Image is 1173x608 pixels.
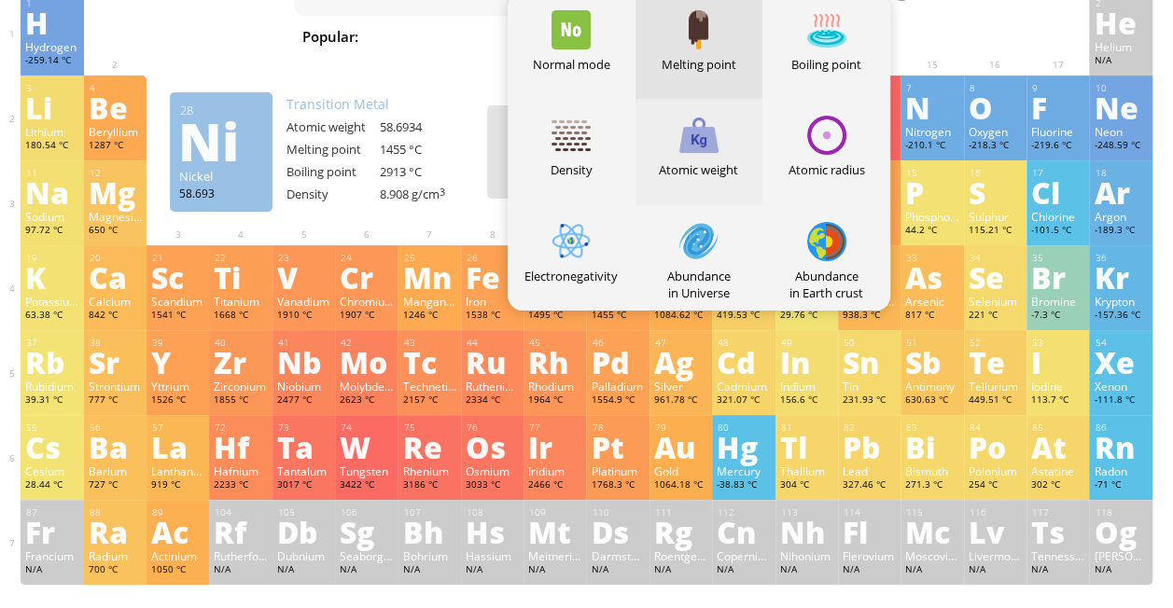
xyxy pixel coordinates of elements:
[25,432,78,462] div: Cs
[25,7,78,37] div: H
[969,92,1022,122] div: O
[654,478,707,493] div: 1064.18 °C
[970,167,1022,179] div: 16
[151,379,204,394] div: Yttrium
[402,309,455,324] div: 1246 °C
[180,102,263,118] div: 28
[969,124,1022,139] div: Oxygen
[1094,394,1147,408] div: -111.8 °C
[89,209,142,224] div: Magnesium
[277,294,330,309] div: Vanadium
[1095,167,1147,179] div: 18
[780,394,833,408] div: 156.6 °C
[969,309,1022,324] div: 221 °C
[26,337,78,349] div: 37
[1031,394,1084,408] div: 113.7 °C
[843,432,896,462] div: Pb
[508,56,635,73] div: Normal mode
[528,347,581,377] div: Rh
[718,421,770,434] div: 80
[905,478,958,493] div: 271.3 °C
[529,421,581,434] div: 77
[25,139,78,154] div: 180.54 °C
[592,506,644,518] div: 110
[214,463,267,478] div: Hafnium
[717,347,770,377] div: Cd
[508,161,635,178] div: Density
[286,186,380,202] div: Density
[89,294,142,309] div: Calcium
[717,432,770,462] div: Hg
[152,506,204,518] div: 89
[592,337,644,349] div: 46
[906,82,958,94] div: 7
[215,252,267,264] div: 22
[654,463,707,478] div: Gold
[151,463,204,478] div: Lanthanum
[969,139,1022,154] div: -218.3 °C
[214,294,267,309] div: Titanium
[25,347,78,377] div: Rb
[781,506,833,518] div: 113
[905,139,958,154] div: -210.1 °C
[341,506,393,518] div: 106
[591,432,644,462] div: Pt
[969,379,1022,394] div: Tellurium
[89,177,142,207] div: Mg
[591,309,644,324] div: 1455 °C
[340,262,393,292] div: Cr
[380,163,473,180] div: 2913 °C
[528,478,581,493] div: 2466 °C
[970,506,1022,518] div: 116
[905,394,958,408] div: 630.63 °C
[340,347,393,377] div: Mo
[1095,252,1147,264] div: 36
[380,118,473,135] div: 58.6934
[635,161,763,178] div: Atomic weight
[905,124,958,139] div: Nitrogen
[717,309,770,324] div: 419.53 °C
[151,478,204,493] div: 919 °C
[25,224,78,239] div: 97.72 °C
[89,262,142,292] div: Ca
[25,262,78,292] div: K
[467,421,519,434] div: 76
[1094,124,1147,139] div: Neon
[215,337,267,349] div: 40
[1032,337,1084,349] div: 53
[969,177,1022,207] div: S
[906,337,958,349] div: 51
[1031,262,1084,292] div: Br
[89,463,142,478] div: Barium
[969,463,1022,478] div: Polonium
[89,394,142,408] div: 777 °C
[1031,379,1084,394] div: Iodine
[528,463,581,478] div: Iridium
[341,421,393,434] div: 74
[1094,432,1147,462] div: Rn
[25,309,78,324] div: 63.38 °C
[1094,309,1147,324] div: -157.36 °C
[340,478,393,493] div: 3422 °C
[179,186,263,200] div: 58.693
[467,506,519,518] div: 108
[286,163,380,180] div: Boiling point
[1032,252,1084,264] div: 35
[340,432,393,462] div: W
[286,141,380,158] div: Melting point
[843,478,896,493] div: 327.46 °C
[286,95,473,113] div: Transition Metal
[402,394,455,408] div: 2157 °C
[26,82,78,94] div: 3
[26,421,78,434] div: 55
[214,517,267,546] div: Rf
[89,92,142,122] div: Be
[1094,379,1147,394] div: Xenon
[90,167,142,179] div: 12
[467,337,519,349] div: 44
[277,478,330,493] div: 3017 °C
[1032,167,1084,179] div: 17
[905,177,958,207] div: P
[780,309,833,324] div: 29.76 °C
[969,432,1022,462] div: Po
